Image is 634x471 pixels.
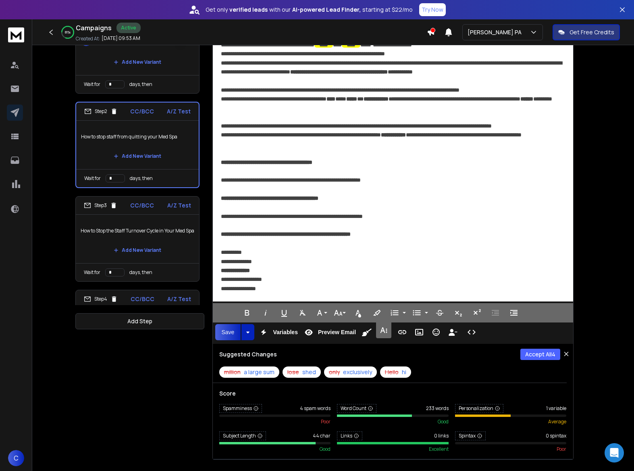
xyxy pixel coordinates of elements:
[84,269,100,276] p: Wait for
[488,305,503,321] button: Decrease Indent (⌘[)
[320,446,331,452] span: good
[321,419,331,425] span: poor
[244,368,274,376] span: a large sum
[76,36,100,42] p: Created At:
[65,30,71,35] p: 81 %
[464,324,479,340] button: Code View
[81,220,194,242] p: How to Stop the Staff Turnover Cycle in Your Med Spa
[75,313,204,329] button: Add Step
[206,6,413,14] p: Get only with our starting at $22/mo
[84,295,118,303] div: Step 4
[455,404,503,413] span: Personalization
[429,446,449,452] span: excellent
[401,305,407,321] button: Ordered List
[553,24,620,40] button: Get Free Credits
[385,368,399,376] span: Hello
[468,28,525,36] p: [PERSON_NAME] PA
[229,6,268,14] strong: verified leads
[167,201,191,209] p: A/Z Test
[314,305,329,321] button: Font Family
[337,431,362,440] span: Links
[75,102,200,188] li: Step2CC/BCCA/Z TestHow to stop staff from quitting your Med SpaAdd New VariantWait fordays, then
[343,368,372,376] span: exclusively
[213,5,573,301] div: To enrich screen reader interactions, please activate Accessibility in Grammarly extension settings
[8,450,24,466] button: C
[116,23,141,33] div: Active
[167,295,191,303] p: A/Z Test
[130,107,154,115] p: CC/BCC
[292,6,361,14] strong: AI-powered Lead Finder,
[432,305,447,321] button: Strikethrough (⌘S)
[419,3,446,16] button: Try Now
[506,305,522,321] button: Increase Indent (⌘])
[387,305,402,321] button: Ordered List
[316,329,358,336] span: Preview Email
[215,324,241,340] button: Save
[167,107,191,115] p: A/Z Test
[302,368,316,376] span: shed
[81,126,194,148] p: How to stop staff from quitting your Med Spa
[423,305,430,321] button: Unordered List
[409,305,424,321] button: Unordered List
[301,324,358,340] button: Preview Email
[332,305,347,321] button: Font Size
[129,269,152,276] p: days, then
[605,443,624,463] div: Open Intercom Messenger
[271,329,299,336] span: Variables
[219,389,567,398] h3: Score
[557,446,566,452] span: poor
[313,433,331,439] span: 44 char
[438,419,449,425] span: good
[102,35,140,42] p: [DATE] 09:53 AM
[546,405,566,412] span: 1 variable
[130,201,154,209] p: CC/BCC
[8,27,24,42] img: logo
[520,349,560,360] button: Accept All4
[329,368,340,376] span: only
[219,431,266,440] span: Subject Length
[84,202,117,209] div: Step 3
[76,23,112,33] h1: Campaigns
[434,433,449,439] span: 0 links
[130,175,153,182] p: days, then
[219,404,262,413] span: Spamminess
[455,431,486,440] span: Spintax
[107,148,168,164] button: Add New Variant
[287,368,299,376] span: lose
[445,324,461,340] button: Insert Unsubscribe Link
[84,175,101,182] p: Wait for
[84,108,118,115] div: Step 2
[548,419,566,425] span: average
[300,405,331,412] span: 4 spam words
[129,81,152,88] p: days, then
[107,242,168,258] button: Add New Variant
[75,196,200,282] li: Step3CC/BCCA/Z TestHow to Stop the Staff Turnover Cycle in Your Med SpaAdd New VariantWait forday...
[402,368,406,376] span: hi
[428,324,444,340] button: Emoticons
[295,305,310,321] button: Clear Formatting
[75,290,200,357] li: Step4CC/BCCA/Z TestStop Hiring the Wrong Med Spa Staff! Is KILLING Your Growth!Add New Variant
[219,350,277,358] h3: Suggested Changes
[422,6,443,14] p: Try Now
[546,433,566,439] span: 0 spintax
[131,295,154,303] p: CC/BCC
[337,404,376,413] span: Word Count
[256,324,299,340] button: Variables
[107,54,168,70] button: Add New Variant
[224,368,241,376] span: million
[84,81,100,88] p: Wait for
[570,28,614,36] p: Get Free Credits
[426,405,449,412] span: 233 words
